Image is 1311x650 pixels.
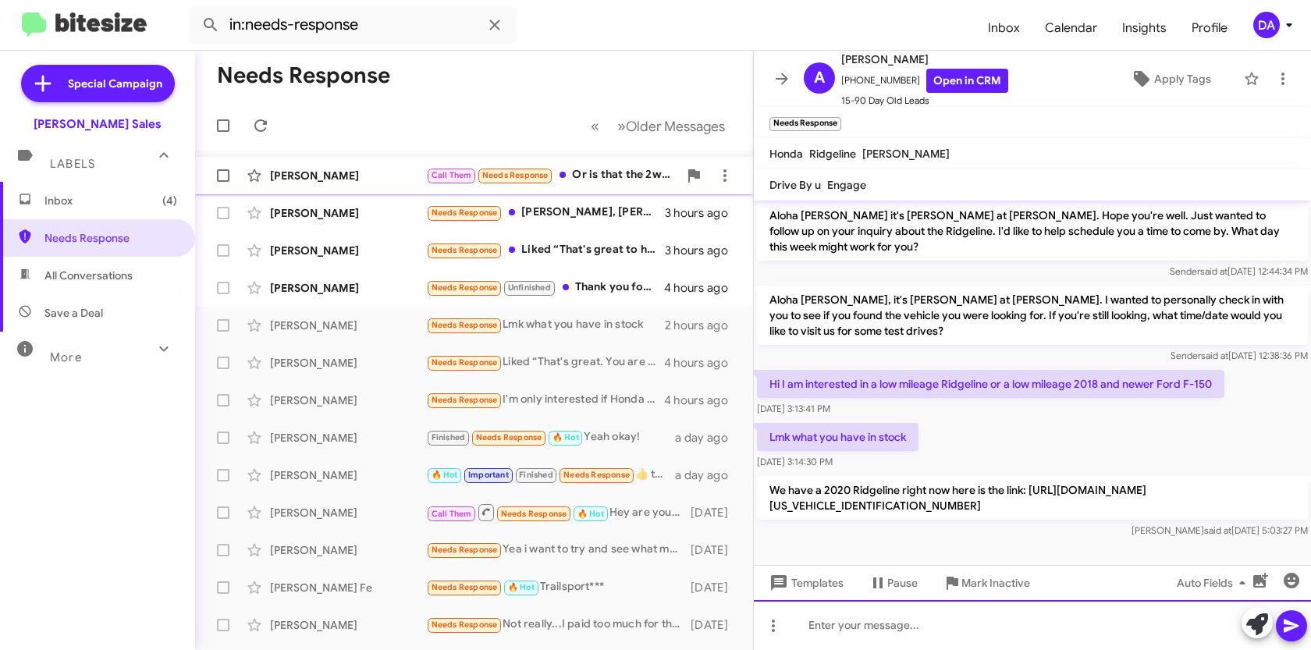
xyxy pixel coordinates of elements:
[1171,350,1308,361] span: Sender [DATE] 12:38:36 PM
[754,569,856,597] button: Templates
[862,147,950,161] span: [PERSON_NAME]
[270,505,426,520] div: [PERSON_NAME]
[577,509,604,519] span: 🔥 Hot
[21,65,175,102] a: Special Campaign
[1204,524,1231,536] span: said at
[426,166,678,184] div: Or is that the 2wheel drive
[1164,569,1264,597] button: Auto Fields
[432,509,472,519] span: Call Them
[757,476,1308,520] p: We have a 2020 Ridgeline right now here is the link: [URL][DOMAIN_NAME][US_VEHICLE_IDENTIFICATION...
[432,357,498,368] span: Needs Response
[270,542,426,558] div: [PERSON_NAME]
[432,470,458,480] span: 🔥 Hot
[664,392,741,408] div: 4 hours ago
[665,243,741,258] div: 3 hours ago
[432,320,498,330] span: Needs Response
[432,170,472,180] span: Call Them
[841,50,1008,69] span: [PERSON_NAME]
[44,268,133,283] span: All Conversations
[665,318,741,333] div: 2 hours ago
[1104,65,1236,93] button: Apply Tags
[426,541,689,559] div: Yea i want to try and see what my monthly would be
[426,466,675,484] div: ​👍​ to “ I understand. If you change your mind or have any questions in the future, feel free to ...
[432,582,498,592] span: Needs Response
[581,110,609,142] button: Previous
[468,470,509,480] span: Important
[432,432,466,442] span: Finished
[426,279,664,297] div: Thank you for the update! If you're ever interested in selling your vehicle, I'd be happy to help...
[44,193,177,208] span: Inbox
[270,280,426,296] div: [PERSON_NAME]
[841,69,1008,93] span: [PHONE_NUMBER]
[217,63,390,88] h1: Needs Response
[1132,524,1308,536] span: [PERSON_NAME] [DATE] 5:03:27 PM
[675,430,741,446] div: a day ago
[270,617,426,633] div: [PERSON_NAME]
[34,116,162,132] div: [PERSON_NAME] Sales
[476,432,542,442] span: Needs Response
[508,582,535,592] span: 🔥 Hot
[757,423,918,451] p: Lmk what you have in stock
[426,353,664,371] div: Liked “That's great. You are in great hands with Iven”
[665,205,741,221] div: 3 hours ago
[270,243,426,258] div: [PERSON_NAME]
[626,118,725,135] span: Older Messages
[1201,350,1228,361] span: said at
[270,467,426,483] div: [PERSON_NAME]
[44,305,103,321] span: Save a Deal
[270,318,426,333] div: [PERSON_NAME]
[1200,265,1228,277] span: said at
[887,569,918,597] span: Pause
[270,392,426,408] div: [PERSON_NAME]
[1253,12,1280,38] div: DA
[1032,5,1110,51] a: Calendar
[1154,65,1211,93] span: Apply Tags
[162,193,177,208] span: (4)
[975,5,1032,51] a: Inbox
[961,569,1030,597] span: Mark Inactive
[432,620,498,630] span: Needs Response
[432,245,498,255] span: Needs Response
[769,147,803,161] span: Honda
[856,569,930,597] button: Pause
[270,168,426,183] div: [PERSON_NAME]
[426,391,664,409] div: I'm only interested if Honda brings back the Fit in [DATE]. Otherwise we are satisfied with our 2...
[664,355,741,371] div: 4 hours ago
[508,282,551,293] span: Unfinished
[757,403,830,414] span: [DATE] 3:13:41 PM
[1177,569,1252,597] span: Auto Fields
[766,569,844,597] span: Templates
[519,470,553,480] span: Finished
[426,316,665,334] div: Lmk what you have in stock
[841,93,1008,108] span: 15-90 Day Old Leads
[189,6,517,44] input: Search
[426,616,689,634] div: Not really...I paid too much for the car and am stuck with high payments with my limited retire i...
[827,178,866,192] span: Engage
[617,116,626,136] span: »
[689,580,741,595] div: [DATE]
[426,241,665,259] div: Liked “That's great to hear! As a manager here at [PERSON_NAME] I just wanted to make sure that i...
[930,569,1043,597] button: Mark Inactive
[1170,265,1308,277] span: Sender [DATE] 12:44:34 PM
[689,617,741,633] div: [DATE]
[757,370,1224,398] p: Hi I am interested in a low mileage Ridgeline or a low mileage 2018 and newer Ford F-150
[664,280,741,296] div: 4 hours ago
[50,350,82,364] span: More
[426,428,675,446] div: Yeah okay!
[1110,5,1179,51] span: Insights
[757,286,1308,345] p: Aloha [PERSON_NAME], it's [PERSON_NAME] at [PERSON_NAME]. I wanted to personally check in with yo...
[501,509,567,519] span: Needs Response
[809,147,856,161] span: Ridgeline
[270,355,426,371] div: [PERSON_NAME]
[270,580,426,595] div: [PERSON_NAME] Fe
[563,470,630,480] span: Needs Response
[689,542,741,558] div: [DATE]
[1179,5,1240,51] a: Profile
[432,545,498,555] span: Needs Response
[270,430,426,446] div: [PERSON_NAME]
[552,432,579,442] span: 🔥 Hot
[814,66,825,91] span: A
